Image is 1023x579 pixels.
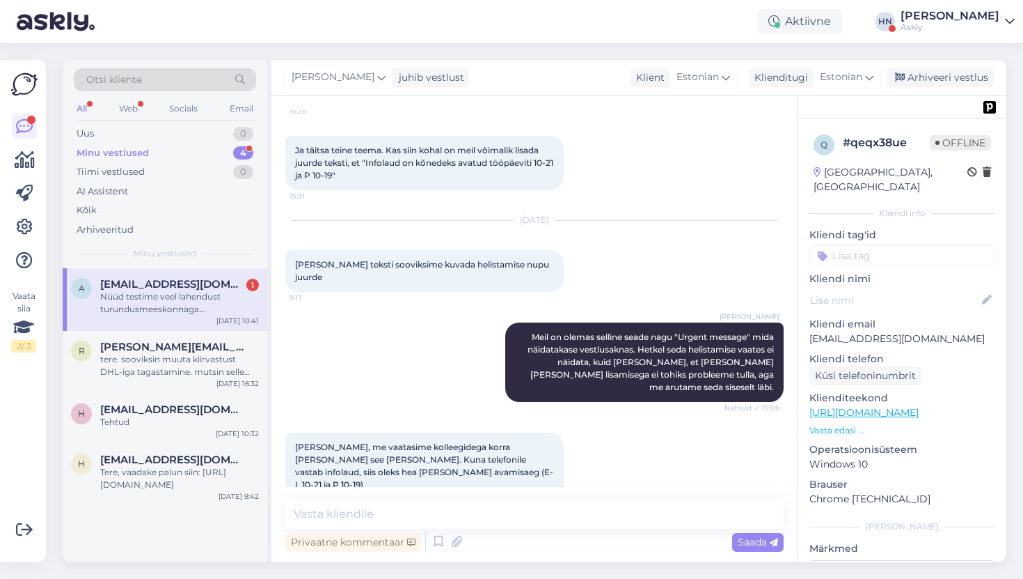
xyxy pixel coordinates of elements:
[79,283,85,293] span: a
[216,378,259,389] div: [DATE] 16:32
[116,100,141,118] div: Web
[77,146,149,160] div: Minu vestlused
[295,442,553,490] span: [PERSON_NAME], me vaatasime kolleegidega korra [PERSON_NAME] see [PERSON_NAME]. Kuna telefonile v...
[79,346,85,356] span: r
[77,165,145,179] div: Tiimi vestlused
[809,442,995,457] p: Operatsioonisüsteem
[100,278,245,291] span: asd@asd.ee
[100,403,245,416] span: harri@atto.ee
[810,293,979,308] input: Lisa nimi
[11,340,36,353] div: 2 / 3
[887,68,994,87] div: Arhiveeri vestlus
[78,408,85,419] span: h
[930,135,991,150] span: Offline
[809,207,995,219] div: Kliendi info
[233,127,253,141] div: 0
[843,134,930,151] div: # qeqx38ue
[809,352,995,366] p: Kliendi telefon
[809,317,995,332] p: Kliendi email
[100,466,259,491] div: Tere, vaadake palun siin: [URL][DOMAIN_NAME]
[875,12,895,31] div: HN
[738,536,778,548] span: Saada
[100,454,245,466] span: hans@askly.me
[292,70,374,85] span: [PERSON_NAME]
[100,291,259,316] div: Nüüd testime veel lahendust turundusmeeskonnaga [PERSON_NAME] [PERSON_NAME] suuremas seltskonnas ...
[11,71,38,98] img: Askly Logo
[901,22,999,33] div: Askly
[809,457,995,472] p: Windows 10
[295,145,555,180] span: Ja täitsa teine teema. Kas siin kohal on meil võimalik lisada juurde teksti, et "Infolaud on kõne...
[77,127,94,141] div: Uus
[285,533,421,552] div: Privaatne kommentaar
[814,165,967,194] div: [GEOGRAPHIC_DATA], [GEOGRAPHIC_DATA]
[393,70,464,85] div: juhib vestlust
[809,245,995,266] input: Lisa tag
[285,214,784,226] div: [DATE]
[528,332,776,392] span: Meil on olemas selline seade nagu "Urgent message" mida näidatakase vestlusaknas. Hetkel seda hel...
[724,403,779,413] span: Nähtud ✓ 10:06
[295,259,551,282] span: [PERSON_NAME] teksti sooviksime kuvada helistamise nupu juurde
[246,279,259,291] div: 1
[631,70,665,85] div: Klient
[216,316,259,326] div: [DATE] 10:41
[78,458,85,469] span: h
[166,100,200,118] div: Socials
[233,146,253,160] div: 4
[74,100,90,118] div: All
[809,272,995,286] p: Kliendi nimi
[809,424,995,437] p: Vaata edasi ...
[290,106,342,116] span: 15:28
[820,139,827,150] span: q
[86,72,142,87] span: Otsi kliente
[134,247,196,260] span: Minu vestlused
[100,353,259,378] div: tere. sooviksin muuta kiirvastust DHL-iga tagastamine. mutsin selle omast arust ära, aga [PERSON_...
[809,520,995,533] div: [PERSON_NAME]
[809,492,995,507] p: Chrome [TECHNICAL_ID]
[227,100,256,118] div: Email
[100,341,245,353] span: reene@tupsunupsu.ee
[809,228,995,242] p: Kliendi tag'id
[809,541,995,556] p: Märkmed
[77,185,128,199] div: AI Assistent
[233,165,253,179] div: 0
[820,70,862,85] span: Estonian
[720,311,779,322] span: [PERSON_NAME]
[809,332,995,346] p: [EMAIL_ADDRESS][DOMAIN_NAME]
[77,203,97,217] div: Kõik
[676,70,719,85] span: Estonian
[290,293,342,303] span: 9:13
[11,290,36,353] div: Vaata siia
[901,10,1015,33] a: [PERSON_NAME]Askly
[983,101,996,114] img: pd
[216,429,259,439] div: [DATE] 10:32
[901,10,999,22] div: [PERSON_NAME]
[219,491,259,502] div: [DATE] 9:42
[809,477,995,492] p: Brauser
[809,406,919,419] a: [URL][DOMAIN_NAME]
[809,391,995,406] p: Klienditeekond
[757,9,842,34] div: Aktiivne
[290,191,342,201] span: 15:31
[77,223,134,237] div: Arhiveeritud
[749,70,808,85] div: Klienditugi
[100,416,259,429] div: Tehtud
[809,366,921,385] div: Küsi telefoninumbrit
